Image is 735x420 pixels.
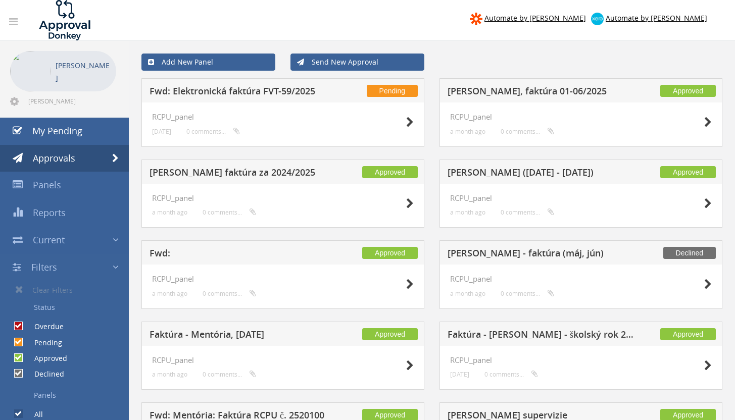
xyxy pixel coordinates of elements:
[141,54,275,71] a: Add New Panel
[663,247,716,259] span: Declined
[32,125,82,137] span: My Pending
[33,206,66,219] span: Reports
[24,322,64,332] label: Overdue
[450,356,712,364] h4: RCPU_panel
[501,128,554,135] small: 0 comments...
[152,113,414,121] h4: RCPU_panel
[150,168,336,180] h5: [PERSON_NAME] faktúra za 2024/2025
[24,338,62,348] label: Pending
[33,234,65,246] span: Current
[203,290,256,297] small: 0 comments...
[33,179,61,191] span: Panels
[450,275,712,283] h4: RCPU_panel
[28,97,114,105] span: [PERSON_NAME][EMAIL_ADDRESS][PERSON_NAME][DOMAIN_NAME]
[367,85,418,97] span: Pending
[150,330,336,342] h5: Faktúra - Mentória, [DATE]
[448,330,634,342] h5: Faktúra - [PERSON_NAME] - školský rok 2024/2025
[450,128,485,135] small: a month ago
[450,113,712,121] h4: RCPU_panel
[660,166,716,178] span: Approved
[152,290,187,297] small: a month ago
[470,13,482,25] img: zapier-logomark.png
[448,168,634,180] h5: [PERSON_NAME] ([DATE] - [DATE])
[8,281,129,299] a: Clear Filters
[8,299,129,316] a: Status
[450,194,712,202] h4: RCPU_panel
[186,128,240,135] small: 0 comments...
[203,371,256,378] small: 0 comments...
[150,248,336,261] h5: Fwd:
[152,128,171,135] small: [DATE]
[448,86,634,99] h5: [PERSON_NAME], faktúra 01-06/2025
[484,13,586,23] span: Automate by [PERSON_NAME]
[362,328,418,340] span: Approved
[484,371,538,378] small: 0 comments...
[152,356,414,364] h4: RCPU_panel
[150,86,336,99] h5: Fwd: Elektronická faktúra FVT-59/2025
[450,208,485,216] small: a month ago
[152,371,187,378] small: a month ago
[362,166,418,178] span: Approved
[448,248,634,261] h5: [PERSON_NAME] - faktúra (máj, jún)
[31,261,57,273] span: Filters
[33,152,75,164] span: Approvals
[24,409,43,419] label: All
[290,54,424,71] a: Send New Approval
[606,13,707,23] span: Automate by [PERSON_NAME]
[660,85,716,97] span: Approved
[152,194,414,202] h4: RCPU_panel
[203,208,256,216] small: 0 comments...
[56,59,111,84] p: [PERSON_NAME]
[450,371,469,378] small: [DATE]
[660,328,716,340] span: Approved
[8,387,129,404] a: Panels
[450,290,485,297] small: a month ago
[24,369,64,379] label: Declined
[152,208,187,216] small: a month ago
[501,208,554,216] small: 0 comments...
[501,290,554,297] small: 0 comments...
[591,13,604,25] img: xero-logo.png
[362,247,418,259] span: Approved
[24,353,67,363] label: Approved
[152,275,414,283] h4: RCPU_panel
